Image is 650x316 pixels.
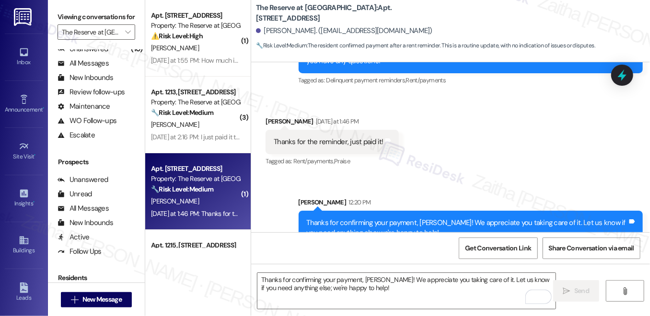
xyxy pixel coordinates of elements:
[14,8,34,26] img: ResiDesk Logo
[58,130,95,140] div: Escalate
[151,87,240,97] div: Apt. 1213, [STREET_ADDRESS]
[299,73,643,87] div: Tagged as:
[151,97,240,107] div: Property: The Reserve at [GEOGRAPHIC_DATA]
[61,292,132,307] button: New Message
[326,76,406,84] span: Delinquent payment reminders ,
[406,76,446,84] span: Rent/payments
[313,116,359,126] div: [DATE] at 1:46 PM
[334,157,350,165] span: Praise
[58,87,125,97] div: Review follow-ups
[459,237,537,259] button: Get Conversation Link
[128,42,145,56] div: (10)
[151,197,199,205] span: [PERSON_NAME]
[151,32,203,40] strong: ⚠️ Risk Level: High
[58,175,108,185] div: Unanswered
[299,197,643,211] div: [PERSON_NAME]
[62,24,120,40] input: All communities
[465,243,531,253] span: Get Conversation Link
[563,287,570,295] i: 
[151,240,240,250] div: Apt. 1215, [STREET_ADDRESS]
[549,243,634,253] span: Share Conversation via email
[151,209,301,218] div: [DATE] at 1:46 PM: Thanks for the reminder, just paid it!
[58,102,110,112] div: Maintenance
[256,26,432,36] div: [PERSON_NAME]. ([EMAIL_ADDRESS][DOMAIN_NAME])
[33,199,35,205] span: •
[71,296,78,304] i: 
[5,280,43,305] a: Leads
[5,232,43,258] a: Buildings
[5,138,43,164] a: Site Visit •
[48,273,145,283] div: Residents
[553,280,600,302] button: Send
[151,56,264,65] div: [DATE] at 1:55 PM: How much is my rent?
[5,44,43,70] a: Inbox
[293,157,334,165] span: Rent/payments ,
[307,218,627,238] div: Thanks for confirming your payment, [PERSON_NAME]! We appreciate you taking care of it. Let us kn...
[58,44,108,54] div: Unanswered
[58,58,109,68] div: All Messages
[256,3,448,23] b: The Reserve at [GEOGRAPHIC_DATA]: Apt. [STREET_ADDRESS]
[346,197,371,207] div: 12:20 PM
[58,73,113,83] div: New Inbounds
[151,11,240,21] div: Apt. [STREET_ADDRESS]
[151,164,240,174] div: Apt. [STREET_ADDRESS]
[574,286,589,296] span: Send
[151,133,261,141] div: [DATE] at 2:16 PM: I just paid it thank you
[58,189,92,199] div: Unread
[151,21,240,31] div: Property: The Reserve at [GEOGRAPHIC_DATA]
[151,44,199,52] span: [PERSON_NAME]
[58,10,135,24] label: Viewing conversations for
[48,157,145,167] div: Prospects
[5,185,43,211] a: Insights •
[621,287,628,295] i: 
[58,232,90,242] div: Active
[58,203,109,214] div: All Messages
[35,152,36,158] span: •
[543,237,640,259] button: Share Conversation via email
[58,116,116,126] div: WO Follow-ups
[151,120,199,129] span: [PERSON_NAME]
[151,174,240,184] div: Property: The Reserve at [GEOGRAPHIC_DATA]
[266,154,399,168] div: Tagged as:
[266,116,399,130] div: [PERSON_NAME]
[151,185,213,193] strong: 🔧 Risk Level: Medium
[43,105,44,112] span: •
[256,41,595,51] span: : The resident confirmed payment after a rent reminder. This is a routine update, with no indicat...
[256,42,307,49] strong: 🔧 Risk Level: Medium
[58,218,113,228] div: New Inbounds
[82,294,122,305] span: New Message
[274,137,383,147] div: Thanks for the reminder, just paid it!
[257,273,556,309] textarea: To enrich screen reader interactions, please activate Accessibility in Grammarly extension settings
[125,28,130,36] i: 
[58,247,102,257] div: Follow Ups
[151,108,213,117] strong: 🔧 Risk Level: Medium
